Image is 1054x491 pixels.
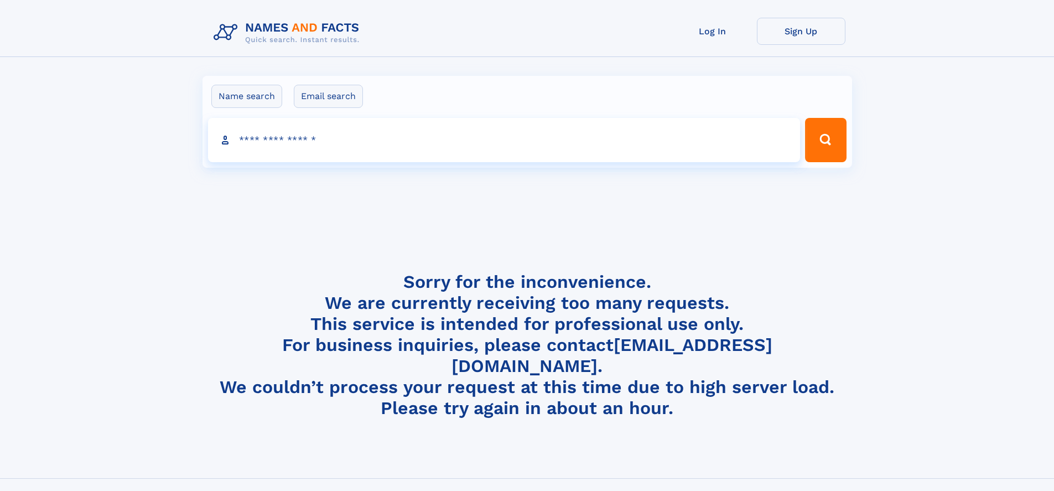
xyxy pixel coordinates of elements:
[208,118,801,162] input: search input
[668,18,757,45] a: Log In
[211,85,282,108] label: Name search
[209,271,845,419] h4: Sorry for the inconvenience. We are currently receiving too many requests. This service is intend...
[209,18,368,48] img: Logo Names and Facts
[757,18,845,45] a: Sign Up
[294,85,363,108] label: Email search
[805,118,846,162] button: Search Button
[451,334,772,376] a: [EMAIL_ADDRESS][DOMAIN_NAME]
